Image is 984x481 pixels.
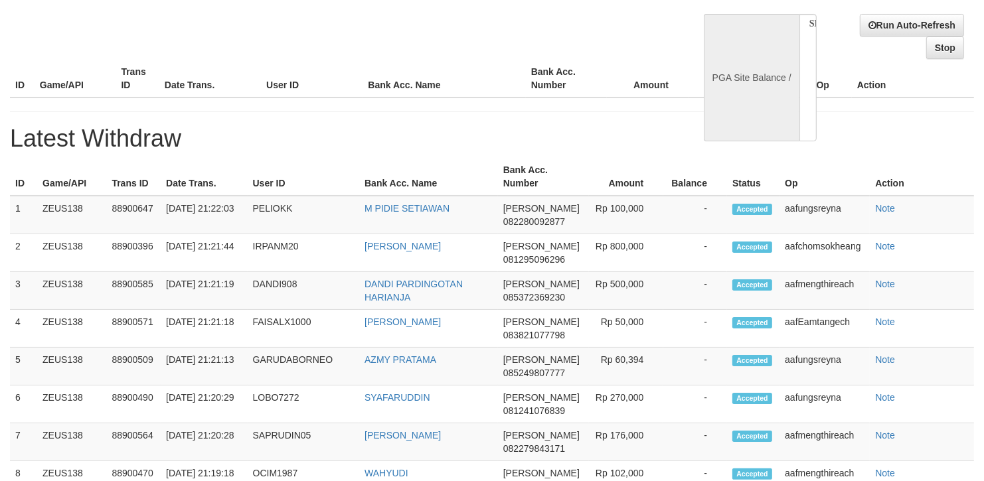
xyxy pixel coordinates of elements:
td: - [663,423,727,461]
th: User ID [261,60,363,98]
th: Bank Acc. Number [526,60,608,98]
td: ZEUS138 [37,234,106,272]
a: M PIDIE SETIAWAN [365,203,450,214]
td: 88900647 [106,196,161,234]
td: [DATE] 21:21:44 [161,234,247,272]
span: Accepted [732,393,772,404]
th: Action [852,60,974,98]
span: [PERSON_NAME] [503,430,580,441]
th: Trans ID [106,158,161,196]
a: Note [875,279,895,289]
td: aafEamtangech [779,310,870,348]
td: Rp 500,000 [589,272,664,310]
td: aafchomsokheang [779,234,870,272]
span: 083821077798 [503,330,565,340]
td: [DATE] 21:21:19 [161,272,247,310]
td: 7 [10,423,37,461]
a: Note [875,430,895,441]
th: Game/API [37,158,106,196]
td: GARUDABORNEO [248,348,360,385]
td: LOBO7272 [248,385,360,423]
a: AZMY PRATAMA [365,354,436,365]
td: 88900564 [106,423,161,461]
th: Date Trans. [159,60,261,98]
td: 88900585 [106,272,161,310]
td: Rp 50,000 [589,310,664,348]
span: 085372369230 [503,292,565,303]
td: aafmengthireach [779,272,870,310]
td: - [663,310,727,348]
span: 085249807777 [503,368,565,378]
td: Rp 60,394 [589,348,664,385]
td: FAISALX1000 [248,310,360,348]
span: 082279843171 [503,443,565,454]
a: [PERSON_NAME] [365,241,441,251]
th: Op [811,60,852,98]
td: aafungsreyna [779,385,870,423]
span: Accepted [732,241,772,253]
td: 6 [10,385,37,423]
a: Run Auto-Refresh [860,14,964,36]
td: 1 [10,196,37,234]
span: [PERSON_NAME] [503,279,580,289]
th: Date Trans. [161,158,247,196]
td: ZEUS138 [37,348,106,385]
th: Status [727,158,779,196]
a: Note [875,354,895,365]
td: 2 [10,234,37,272]
a: [PERSON_NAME] [365,430,441,441]
a: SYAFARUDDIN [365,392,430,403]
td: - [663,234,727,272]
a: DANDI PARDINGOTAN HARIANJA [365,279,463,303]
span: 081295096296 [503,254,565,265]
span: Accepted [732,317,772,328]
a: Note [875,392,895,403]
td: 4 [10,310,37,348]
td: 88900509 [106,348,161,385]
th: Game/API [35,60,116,98]
th: User ID [248,158,360,196]
td: - [663,196,727,234]
span: [PERSON_NAME] [503,468,580,478]
th: Balance [663,158,727,196]
td: [DATE] 21:22:03 [161,196,247,234]
td: ZEUS138 [37,196,106,234]
td: DANDI908 [248,272,360,310]
span: 081241076839 [503,405,565,416]
td: 88900490 [106,385,161,423]
td: [DATE] 21:20:28 [161,423,247,461]
span: 082280092877 [503,216,565,227]
a: WAHYUDI [365,468,408,478]
h1: Latest Withdraw [10,125,974,152]
td: [DATE] 21:21:18 [161,310,247,348]
td: IRPANM20 [248,234,360,272]
td: Rp 800,000 [589,234,664,272]
td: - [663,348,727,385]
td: 3 [10,272,37,310]
td: 5 [10,348,37,385]
a: Note [875,241,895,251]
a: [PERSON_NAME] [365,316,441,327]
th: ID [10,60,35,98]
span: [PERSON_NAME] [503,392,580,403]
td: [DATE] 21:20:29 [161,385,247,423]
span: [PERSON_NAME] [503,316,580,327]
span: Accepted [732,279,772,291]
th: Bank Acc. Name [363,60,525,98]
td: 88900396 [106,234,161,272]
span: [PERSON_NAME] [503,354,580,365]
span: Accepted [732,204,772,215]
td: Rp 100,000 [589,196,664,234]
span: Accepted [732,355,772,366]
td: - [663,385,727,423]
th: Action [870,158,974,196]
span: [PERSON_NAME] [503,241,580,251]
th: Bank Acc. Name [359,158,498,196]
a: Note [875,203,895,214]
td: aafungsreyna [779,196,870,234]
a: Note [875,468,895,478]
th: Trans ID [116,60,159,98]
span: Accepted [732,431,772,442]
td: SAPRUDIN05 [248,423,360,461]
td: Rp 270,000 [589,385,664,423]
